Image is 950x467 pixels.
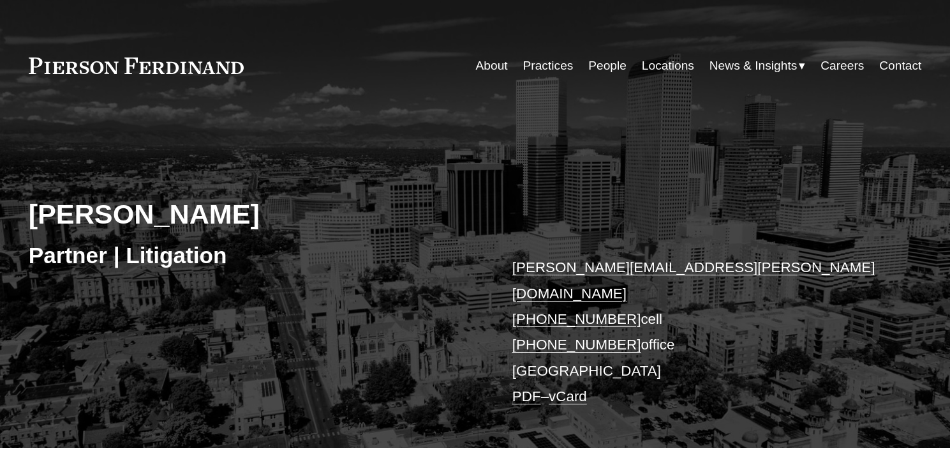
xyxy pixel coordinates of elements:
p: cell office [GEOGRAPHIC_DATA] – [512,255,884,410]
a: [PERSON_NAME][EMAIL_ADDRESS][PERSON_NAME][DOMAIN_NAME] [512,259,875,301]
a: [PHONE_NUMBER] [512,311,641,327]
a: PDF [512,388,541,404]
a: folder dropdown [709,54,806,78]
a: Contact [879,54,921,78]
a: Practices [523,54,574,78]
a: People [588,54,627,78]
a: About [476,54,508,78]
h2: [PERSON_NAME] [29,197,475,231]
h3: Partner | Litigation [29,241,475,270]
a: [PHONE_NUMBER] [512,337,641,353]
a: Locations [642,54,694,78]
span: News & Insights [709,55,798,77]
a: Careers [820,54,864,78]
a: vCard [549,388,587,404]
